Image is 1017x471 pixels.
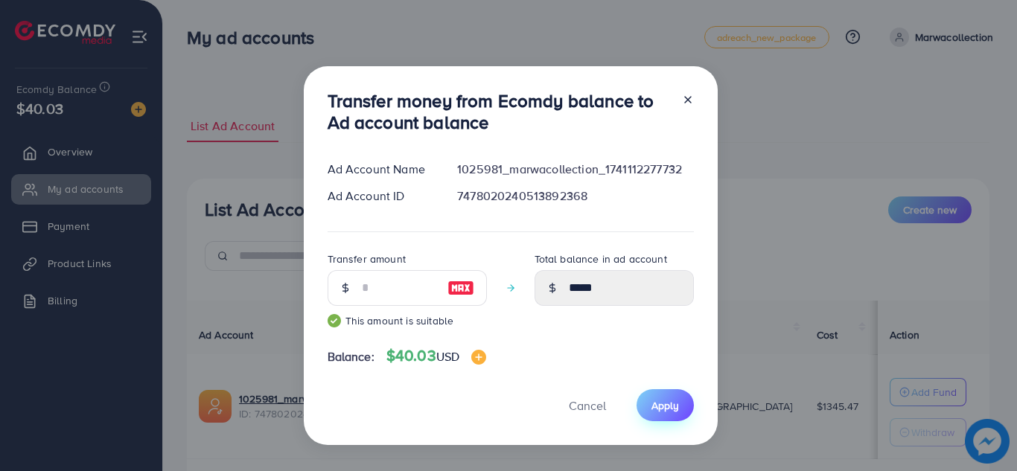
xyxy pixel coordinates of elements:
div: 1025981_marwacollection_1741112277732 [445,161,705,178]
h4: $40.03 [386,347,486,365]
div: Ad Account Name [316,161,446,178]
button: Cancel [550,389,625,421]
span: Balance: [328,348,374,365]
label: Total balance in ad account [535,251,667,266]
small: This amount is suitable [328,313,487,328]
span: Apply [651,398,679,413]
button: Apply [637,389,694,421]
label: Transfer amount [328,251,406,266]
span: USD [436,348,459,365]
img: guide [328,314,341,327]
img: image [447,279,474,297]
div: Ad Account ID [316,188,446,205]
img: image [471,350,486,365]
span: Cancel [569,397,606,414]
h3: Transfer money from Ecomdy balance to Ad account balance [328,90,670,133]
div: 7478020240513892368 [445,188,705,205]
